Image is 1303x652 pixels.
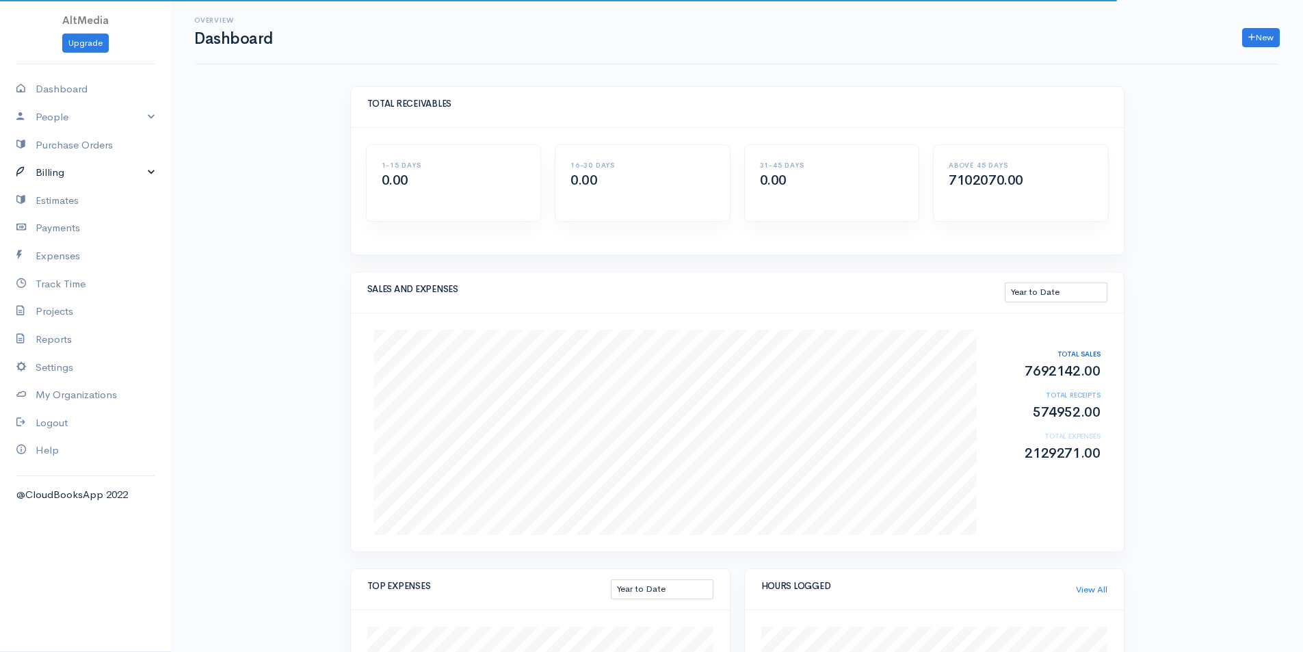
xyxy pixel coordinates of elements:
[990,405,1100,420] h2: 574952.00
[761,582,1076,591] h5: HOURS LOGGED
[367,285,1005,294] h5: SALES AND EXPENSES
[990,364,1100,379] h2: 7692142.00
[367,582,611,591] h5: TOP EXPENSES
[367,99,1107,109] h5: TOTAL RECEIVABLES
[760,161,904,169] h6: 31-45 DAYS
[570,172,597,189] span: 0.00
[760,172,787,189] span: 0.00
[62,14,109,27] span: AltMedia
[949,161,1093,169] h6: ABOVE 45 DAYS
[382,172,408,189] span: 0.00
[16,487,155,503] div: @CloudBooksApp 2022
[990,350,1100,358] h6: TOTAL SALES
[949,172,1023,189] span: 7102070.00
[570,161,715,169] h6: 16-30 DAYS
[194,30,273,47] h1: Dashboard
[62,34,109,53] a: Upgrade
[382,161,526,169] h6: 1-15 DAYS
[990,391,1100,399] h6: TOTAL RECEIPTS
[1076,583,1107,597] a: View All
[194,16,273,24] h6: Overview
[1242,28,1280,48] a: New
[990,446,1100,461] h2: 2129271.00
[990,432,1100,440] h6: TOTAL EXPENSES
